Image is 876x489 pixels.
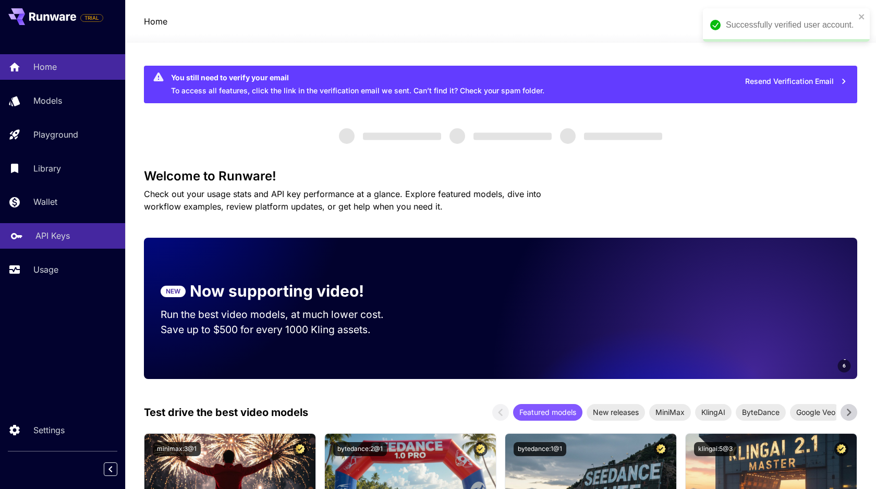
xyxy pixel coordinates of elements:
[29,17,51,25] div: v 4.0.25
[17,27,25,35] img: website_grey.svg
[333,442,387,456] button: bytedance:2@1
[293,442,307,456] button: Certified Model – Vetted for best performance and includes a commercial license.
[33,195,57,208] p: Wallet
[171,72,544,83] div: You still need to verify your email
[166,287,180,296] p: NEW
[27,27,77,35] div: Domaine: [URL]
[81,14,103,22] span: TRIAL
[33,94,62,107] p: Models
[736,404,786,421] div: ByteDance
[473,442,488,456] button: Certified Model – Vetted for best performance and includes a commercial license.
[649,404,691,421] div: MiniMax
[33,424,65,436] p: Settings
[33,263,58,276] p: Usage
[649,407,691,418] span: MiniMax
[695,404,732,421] div: KlingAI
[694,442,737,456] button: klingai:5@3
[790,404,842,421] div: Google Veo
[171,69,544,100] div: To access all features, click the link in the verification email we sent. Can’t find it? Check yo...
[190,279,364,303] p: Now supporting video!
[33,60,57,73] p: Home
[843,362,846,370] span: 6
[824,439,876,489] div: Widget de chat
[112,460,125,479] div: Collapse sidebar
[824,439,876,489] iframe: Chat Widget
[587,407,645,418] span: New releases
[736,407,786,418] span: ByteDance
[144,15,167,28] nav: breadcrumb
[513,407,582,418] span: Featured models
[42,60,51,69] img: tab_domain_overview_orange.svg
[161,322,404,337] p: Save up to $500 for every 1000 Kling assets.
[33,162,61,175] p: Library
[35,229,70,242] p: API Keys
[513,404,582,421] div: Featured models
[161,307,404,322] p: Run the best video models, at much lower cost.
[118,60,127,69] img: tab_keywords_by_traffic_grey.svg
[130,62,160,68] div: Mots-clés
[790,407,842,418] span: Google Veo
[104,462,117,476] button: Collapse sidebar
[54,62,80,68] div: Domaine
[654,442,668,456] button: Certified Model – Vetted for best performance and includes a commercial license.
[739,71,853,92] button: Resend Verification Email
[153,442,201,456] button: minimax:3@1
[33,128,78,141] p: Playground
[17,17,25,25] img: logo_orange.svg
[144,169,857,184] h3: Welcome to Runware!
[726,19,855,31] div: Successfully verified user account.
[144,15,167,28] a: Home
[587,404,645,421] div: New releases
[695,407,732,418] span: KlingAI
[858,13,866,21] button: close
[80,11,103,24] span: Add your payment card to enable full platform functionality.
[144,189,541,212] span: Check out your usage stats and API key performance at a glance. Explore featured models, dive int...
[144,405,308,420] p: Test drive the best video models
[514,442,566,456] button: bytedance:1@1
